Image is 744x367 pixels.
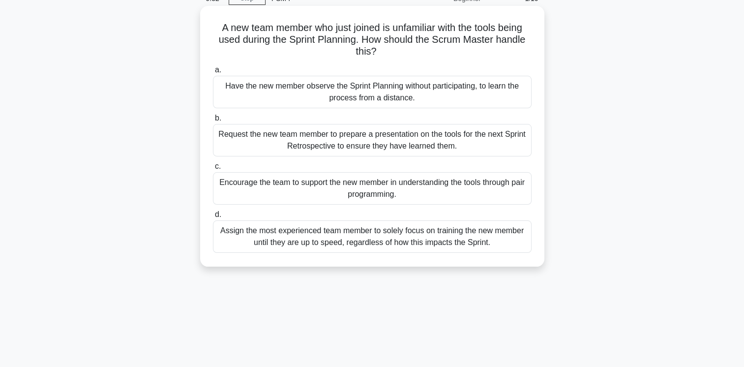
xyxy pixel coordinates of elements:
div: Assign the most experienced team member to solely focus on training the new member until they are... [213,220,532,253]
span: d. [215,210,221,218]
h5: A new team member who just joined is unfamiliar with the tools being used during the Sprint Plann... [212,22,533,58]
div: Encourage the team to support the new member in understanding the tools through pair programming. [213,172,532,205]
div: Request the new team member to prepare a presentation on the tools for the next Sprint Retrospect... [213,124,532,156]
span: c. [215,162,221,170]
span: b. [215,114,221,122]
span: a. [215,65,221,74]
div: Have the new member observe the Sprint Planning without participating, to learn the process from ... [213,76,532,108]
